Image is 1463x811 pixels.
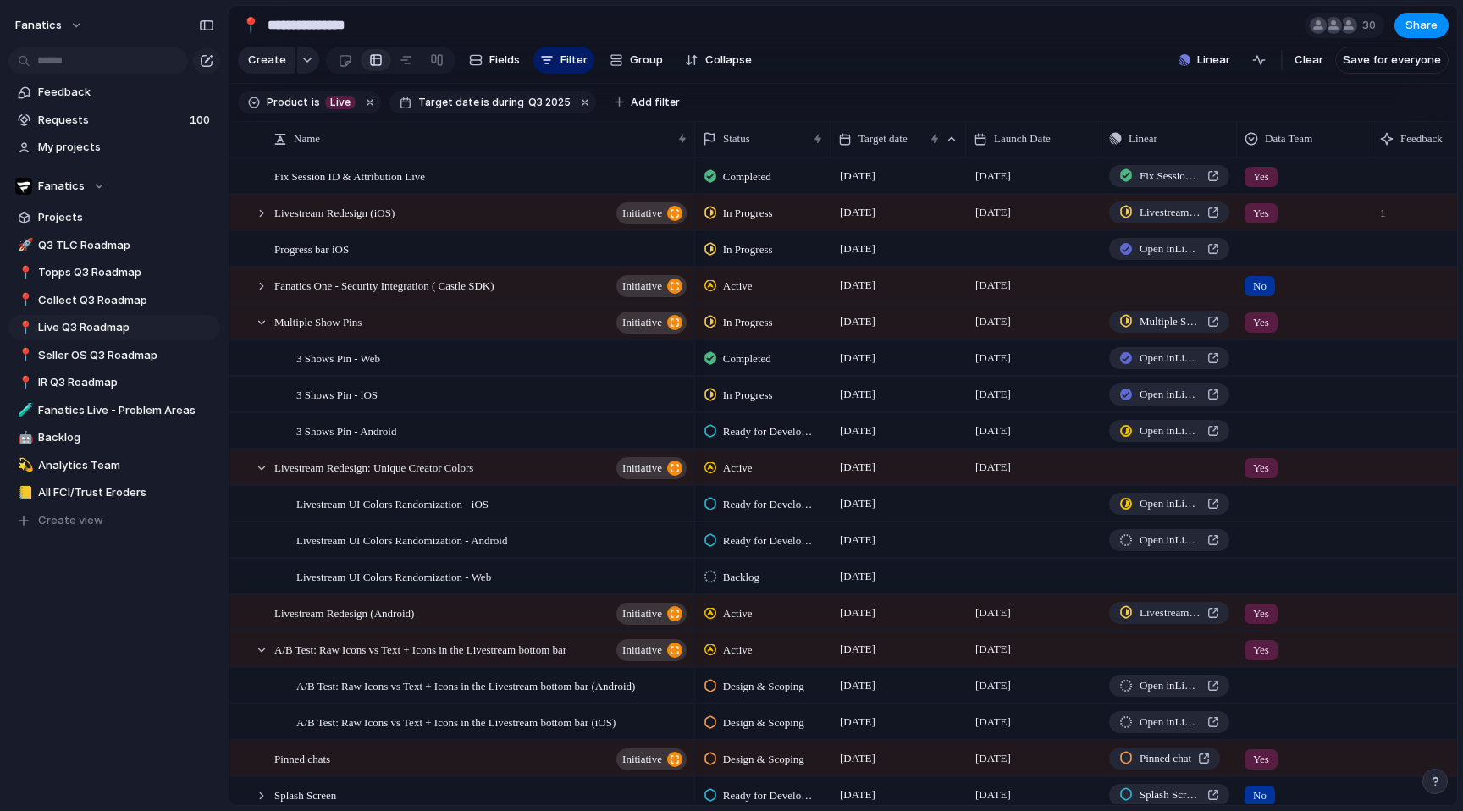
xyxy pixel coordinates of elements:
[489,52,520,69] span: Fields
[1140,313,1201,330] span: Multiple Show Pins
[723,350,771,367] span: Completed
[836,421,880,441] span: [DATE]
[38,209,214,226] span: Projects
[616,202,687,224] button: initiative
[971,384,1015,405] span: [DATE]
[38,512,103,529] span: Create view
[1109,675,1229,697] a: Open inLinear
[1140,422,1201,439] span: Open in Linear
[1295,52,1323,69] span: Clear
[15,374,32,391] button: 📍
[18,400,30,420] div: 🧪
[1109,201,1229,223] a: Livestream Redesign (iOS and Android)
[274,785,336,804] span: Splash Screen
[8,80,220,105] a: Feedback
[18,345,30,365] div: 📍
[836,457,880,477] span: [DATE]
[1140,204,1201,221] span: Livestream Redesign (iOS and Android)
[1109,529,1229,551] a: Open inLinear
[533,47,594,74] button: Filter
[723,423,816,440] span: Ready for Development
[836,312,880,332] span: [DATE]
[296,494,489,513] span: Livestream UI Colors Randomization - iOS
[622,602,662,626] span: initiative
[238,47,295,74] button: Create
[8,12,91,39] button: fanatics
[15,292,32,309] button: 📍
[622,311,662,334] span: initiative
[479,93,527,112] button: isduring
[723,241,773,258] span: In Progress
[1140,350,1201,367] span: Open in Linear
[8,370,220,395] a: 📍IR Q3 Roadmap
[723,678,804,695] span: Design & Scoping
[38,292,214,309] span: Collect Q3 Roadmap
[723,714,804,731] span: Design & Scoping
[616,312,687,334] button: initiative
[1140,677,1201,694] span: Open in Linear
[1253,168,1269,185] span: Yes
[1253,314,1269,331] span: Yes
[15,17,62,34] span: fanatics
[296,348,380,367] span: 3 Shows Pin - Web
[1140,750,1191,767] span: Pinned chat
[15,347,32,364] button: 📍
[836,785,880,805] span: [DATE]
[15,429,32,446] button: 🤖
[8,425,220,450] div: 🤖Backlog
[723,569,759,586] span: Backlog
[971,676,1015,696] span: [DATE]
[8,205,220,230] a: Projects
[462,47,527,74] button: Fields
[18,428,30,448] div: 🤖
[15,319,32,336] button: 📍
[616,275,687,297] button: initiative
[994,130,1051,147] span: Launch Date
[622,201,662,225] span: initiative
[1109,165,1229,187] a: Fix Session ID & Attribution Live
[18,235,30,255] div: 🚀
[622,748,662,771] span: initiative
[1109,784,1229,806] a: Splash Screen
[18,455,30,475] div: 💫
[1140,532,1201,549] span: Open in Linear
[38,264,214,281] span: Topps Q3 Roadmap
[622,456,662,480] span: initiative
[8,174,220,199] button: Fanatics
[15,484,32,501] button: 📒
[296,676,635,695] span: A/B Test: Raw Icons vs Text + Icons in the Livestream bottom bar (Android)
[836,530,880,550] span: [DATE]
[274,639,566,659] span: A/B Test: Raw Icons vs Text + Icons in the Livestream bottom bar
[723,532,816,549] span: Ready for Development
[616,748,687,770] button: initiative
[330,95,351,110] span: Live
[836,275,880,295] span: [DATE]
[971,748,1015,769] span: [DATE]
[723,751,804,768] span: Design & Scoping
[836,676,880,696] span: [DATE]
[528,95,571,110] span: Q3 2025
[971,457,1015,477] span: [DATE]
[1109,748,1220,770] a: Pinned chat
[1109,711,1229,733] a: Open inLinear
[705,52,752,69] span: Collapse
[18,318,30,338] div: 📍
[8,108,220,133] a: Requests100
[296,384,378,404] span: 3 Shows Pin - iOS
[1109,493,1229,515] a: Open inLinear
[15,264,32,281] button: 📍
[296,712,616,731] span: A/B Test: Raw Icons vs Text + Icons in the Livestream bottom bar (iOS)
[836,239,880,259] span: [DATE]
[1172,47,1237,73] button: Linear
[38,429,214,446] span: Backlog
[8,508,220,533] button: Create view
[1140,386,1201,403] span: Open in Linear
[1253,751,1269,768] span: Yes
[38,457,214,474] span: Analytics Team
[560,52,588,69] span: Filter
[836,566,880,587] span: [DATE]
[1265,130,1312,147] span: Data Team
[8,315,220,340] div: 📍Live Q3 Roadmap
[836,712,880,732] span: [DATE]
